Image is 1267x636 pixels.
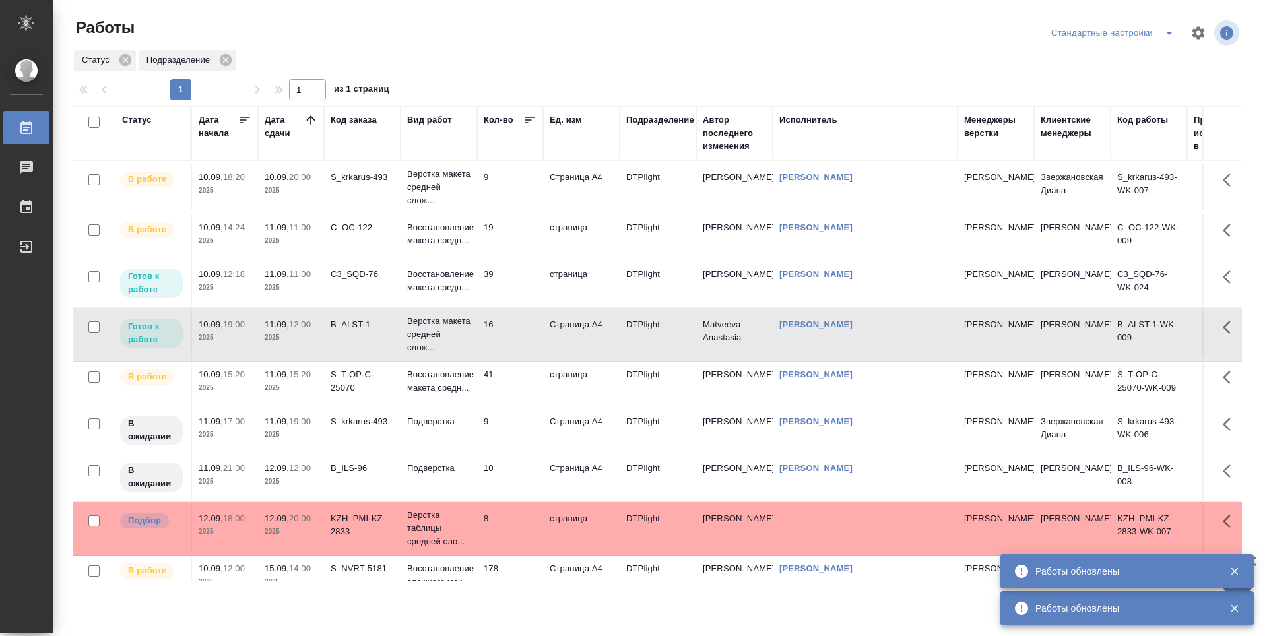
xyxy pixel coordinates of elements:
div: B_ALST-1 [331,318,394,331]
p: [PERSON_NAME] [964,368,1027,381]
div: S_NVRT-5181 [331,562,394,575]
td: 16 [477,311,543,358]
p: 2025 [199,428,251,441]
p: 20:00 [289,513,311,523]
p: 14:24 [223,222,245,232]
td: DTPlight [620,408,696,455]
span: Посмотреть информацию [1214,20,1242,46]
div: Исполнитель выполняет работу [119,562,184,580]
p: Подверстка [407,415,471,428]
p: 2025 [265,331,317,344]
p: Готов к работе [128,320,175,346]
p: 10.09, [199,222,223,232]
td: [PERSON_NAME] [696,164,773,210]
td: DTPlight [620,261,696,307]
p: 11.09, [265,222,289,232]
div: Ед. изм [550,113,582,127]
td: 8 [477,505,543,552]
p: [PERSON_NAME] [964,415,1027,428]
div: Исполнитель назначен, приступать к работе пока рано [119,415,184,446]
button: Здесь прячутся важные кнопки [1215,408,1247,440]
p: 2025 [199,525,251,538]
p: 12.09, [199,513,223,523]
td: Звержановская Диана [1034,164,1111,210]
a: [PERSON_NAME] [779,463,853,473]
p: 2025 [265,381,317,395]
p: 15:20 [289,369,311,379]
div: Кол-во [484,113,513,127]
td: B_ALST-1-WK-009 [1111,311,1187,358]
div: Исполнитель выполняет работу [119,171,184,189]
a: [PERSON_NAME] [779,416,853,426]
p: 2025 [265,575,317,588]
p: Восстановление сложного мак... [407,562,471,588]
div: Статус [122,113,152,127]
button: Закрыть [1221,602,1248,614]
p: [PERSON_NAME] [964,318,1027,331]
td: [PERSON_NAME] [1034,362,1111,408]
p: Статус [82,53,114,67]
p: 11.09, [199,463,223,473]
p: 12:00 [289,319,311,329]
td: DTPlight [620,164,696,210]
p: 11.09, [265,269,289,279]
td: Звержановская Диана [1034,408,1111,455]
td: C3_SQD-76-WK-024 [1111,261,1187,307]
td: Matveeva Anastasia [696,311,773,358]
p: 10.09, [199,563,223,573]
td: страница [543,261,620,307]
button: Здесь прячутся важные кнопки [1215,455,1247,487]
p: В работе [128,173,166,186]
p: 11.09, [199,416,223,426]
p: [PERSON_NAME] [964,171,1027,184]
p: 15:20 [223,369,245,379]
td: страница [543,505,620,552]
p: В ожидании [128,417,175,443]
p: 10.09, [199,319,223,329]
td: C_OC-122-WK-009 [1111,214,1187,261]
div: Исполнитель может приступить к работе [119,318,184,349]
td: [PERSON_NAME] [696,505,773,552]
div: split button [1048,22,1183,44]
button: Здесь прячутся важные кнопки [1215,362,1247,393]
p: 12.09, [265,513,289,523]
p: 2025 [265,525,317,538]
td: [PERSON_NAME] [696,214,773,261]
p: Верстка макета средней слож... [407,315,471,354]
p: В работе [128,223,166,236]
td: S_krkarus-493-WK-006 [1111,408,1187,455]
div: Прогресс исполнителя в SC [1194,113,1253,153]
td: DTPlight [620,362,696,408]
p: [PERSON_NAME] [964,268,1027,281]
p: 2025 [265,234,317,247]
td: Страница А4 [543,164,620,210]
div: C_OC-122 [331,221,394,234]
p: 2025 [199,184,251,197]
div: Вид работ [407,113,452,127]
p: 12.09, [265,463,289,473]
p: Восстановление макета средн... [407,221,471,247]
p: 10.09, [265,172,289,182]
td: 178 [477,556,543,602]
p: 2025 [265,184,317,197]
td: [PERSON_NAME] [1034,261,1111,307]
p: Восстановление макета средн... [407,368,471,395]
p: 2025 [199,475,251,488]
p: 12:00 [289,463,311,473]
p: 12:00 [223,563,245,573]
p: 12:18 [223,269,245,279]
span: из 1 страниц [334,81,389,100]
p: 2025 [265,428,317,441]
div: S_T-OP-C-25070 [331,368,394,395]
td: 41 [477,362,543,408]
div: C3_SQD-76 [331,268,394,281]
p: 11.09, [265,319,289,329]
a: [PERSON_NAME] [779,563,853,573]
p: 17:00 [223,416,245,426]
div: B_ILS-96 [331,462,394,475]
p: 10.09, [199,172,223,182]
p: 11:00 [289,222,311,232]
p: [PERSON_NAME] [964,562,1027,575]
td: DTPlight [620,556,696,602]
div: Исполнитель назначен, приступать к работе пока рано [119,462,184,493]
